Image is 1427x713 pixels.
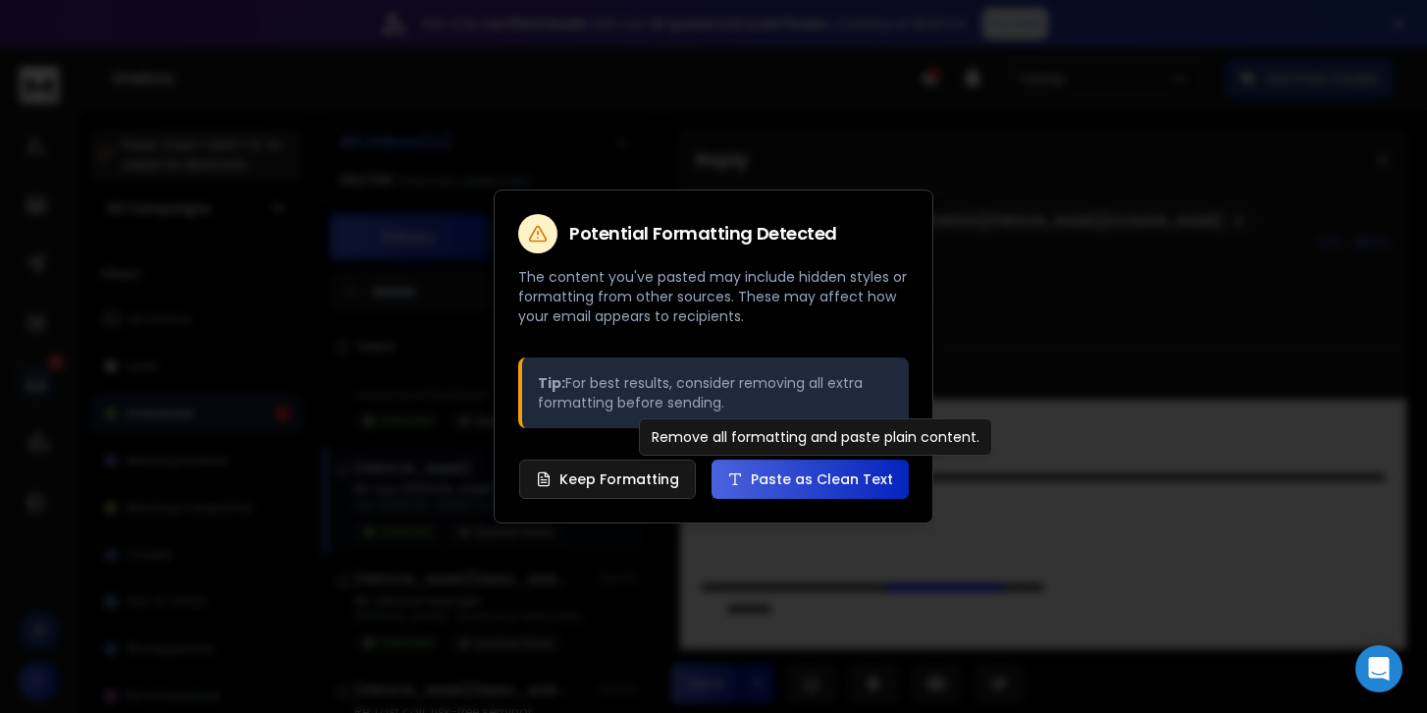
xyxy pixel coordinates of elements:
[1355,645,1402,692] div: Open Intercom Messenger
[712,460,909,499] button: Paste as Clean Text
[639,418,992,456] div: Remove all formatting and paste plain content.
[518,267,909,326] p: The content you've pasted may include hidden styles or formatting from other sources. These may a...
[519,460,696,499] button: Keep Formatting
[538,373,565,393] strong: Tip:
[569,225,837,243] h2: Potential Formatting Detected
[538,373,893,412] p: For best results, consider removing all extra formatting before sending.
